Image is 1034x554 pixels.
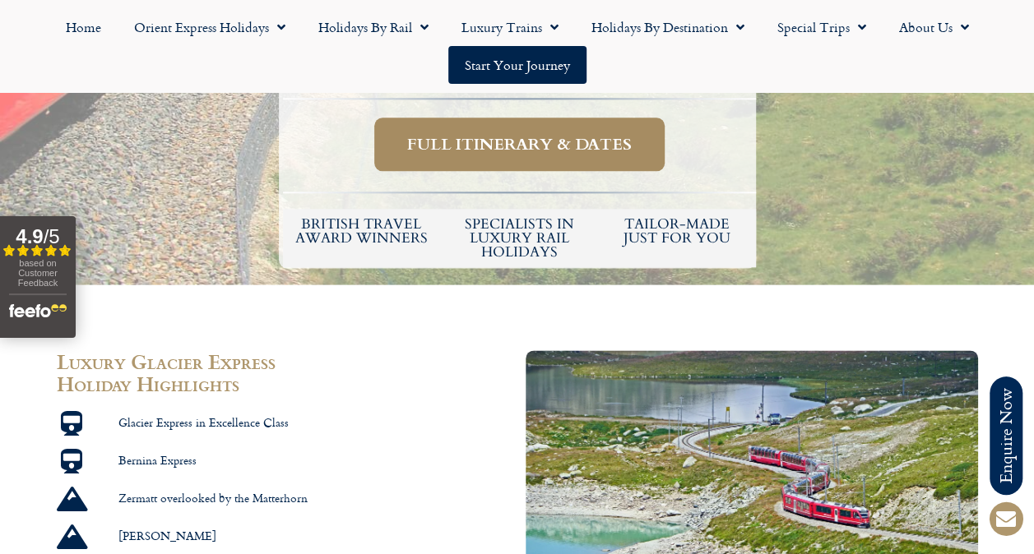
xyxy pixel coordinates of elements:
h5: tailor-made just for you [606,217,748,245]
span: Bernina Express [114,453,197,469]
nav: Menu [8,8,1026,84]
a: Holidays by Rail [302,8,445,46]
a: Start your Journey [448,46,587,84]
a: About Us [883,8,985,46]
h2: Luxury Glacier Express [57,350,509,372]
a: Full itinerary & dates [374,118,665,171]
a: Home [49,8,118,46]
a: Holidays by Destination [575,8,761,46]
span: [PERSON_NAME] [114,529,216,544]
span: Full itinerary & dates [407,134,632,155]
h6: Specialists in luxury rail holidays [448,217,590,259]
h5: British Travel Award winners [291,217,433,245]
a: Orient Express Holidays [118,8,302,46]
a: Luxury Trains [445,8,575,46]
a: Special Trips [761,8,883,46]
span: Glacier Express in Excellence Class [114,415,289,431]
span: Zermatt overlooked by the Matterhorn [114,491,308,506]
h2: Holiday Highlights [57,372,509,395]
